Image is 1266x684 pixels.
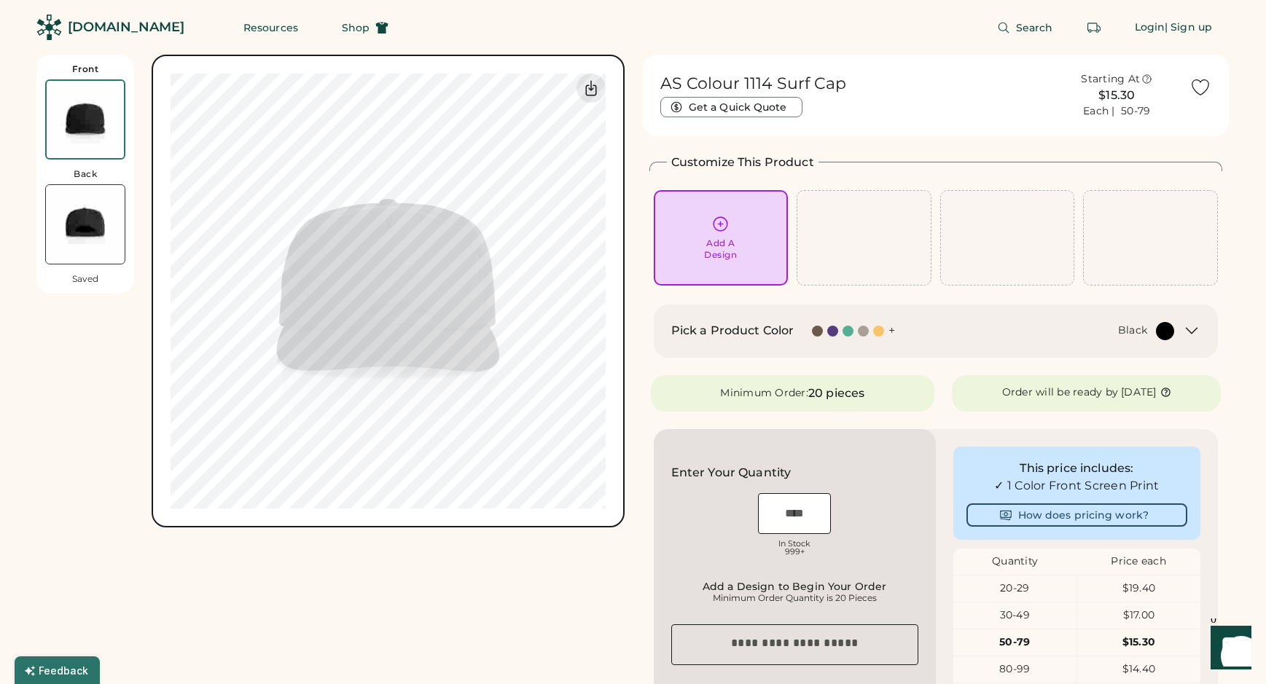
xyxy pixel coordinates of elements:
[720,386,808,401] div: Minimum Order:
[1077,581,1200,596] div: $19.40
[1077,662,1200,677] div: $14.40
[758,540,831,556] div: In Stock 999+
[36,15,62,40] img: Rendered Logo - Screens
[324,13,406,42] button: Shop
[953,554,1077,569] div: Quantity
[671,322,794,339] h2: Pick a Product Color
[660,74,846,94] h1: AS Colour 1114 Surf Cap
[577,74,606,103] div: Download Front Mockup
[1016,23,1053,33] span: Search
[1081,72,1140,87] div: Starting At
[1135,20,1165,35] div: Login
[660,97,802,117] button: Get a Quick Quote
[888,323,895,339] div: +
[74,168,97,180] div: Back
[1165,20,1212,35] div: | Sign up
[226,13,316,42] button: Resources
[1197,618,1259,681] iframe: Front Chat
[676,581,914,592] div: Add a Design to Begin Your Order
[953,662,1077,677] div: 80-99
[676,592,914,604] div: Minimum Order Quantity is 20 Pieces
[966,503,1187,527] button: How does pricing work?
[72,273,98,285] div: Saved
[1002,385,1119,400] div: Order will be ready by
[966,460,1187,477] div: This price includes:
[72,63,99,75] div: Front
[953,581,1077,596] div: 20-29
[1118,323,1147,338] div: Black
[1053,87,1181,104] div: $15.30
[1077,635,1200,650] div: $15.30
[1077,554,1200,569] div: Price each
[1083,104,1150,119] div: Each | 50-79
[953,635,1077,650] div: 50-79
[966,477,1187,495] div: ✓ 1 Color Front Screen Print
[47,81,124,158] img: AS Colour 1114 Black Front Thumbnail
[342,23,370,33] span: Shop
[704,237,737,261] div: Add A Design
[1077,608,1200,623] div: $17.00
[68,18,184,36] div: [DOMAIN_NAME]
[1079,13,1109,42] button: Retrieve an order
[1121,385,1157,400] div: [DATE]
[671,464,792,481] h2: Enter Your Quantity
[671,154,814,171] h2: Customize This Product
[980,13,1071,42] button: Search
[953,608,1077,623] div: 30-49
[46,185,125,264] img: AS Colour 1114 Black Back Thumbnail
[808,385,864,402] div: 20 pieces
